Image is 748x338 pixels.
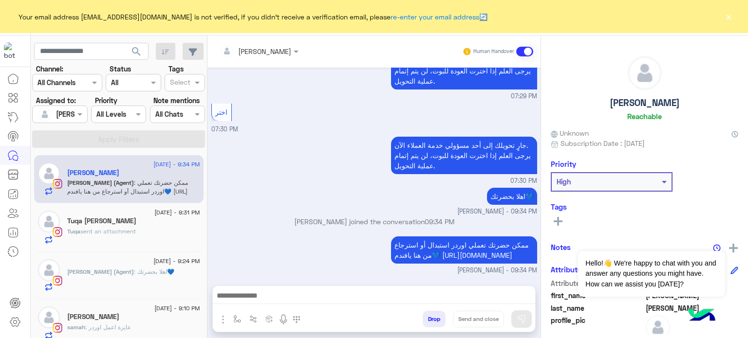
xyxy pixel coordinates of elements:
[453,311,504,327] button: Send and close
[36,95,76,106] label: Assigned to:
[391,13,479,21] a: re-enter your email address
[36,64,63,74] label: Channel:
[154,304,200,313] span: [DATE] - 9:10 PM
[391,236,537,264] p: 10/8/2025, 9:34 PM
[53,179,62,189] img: Instagram
[627,112,662,121] h6: Reachable
[67,179,134,186] span: [PERSON_NAME] (Agent)
[646,303,739,313] span: Abdelaal
[233,315,241,323] img: select flow
[262,311,278,327] button: create order
[67,179,188,204] span: ممكن حضرتك تعملي اوردر استبدال أو استرجاع من هنا يافندم💙 https://cizaro.e-stebdal.com/returns
[53,227,62,237] img: Instagram
[134,268,174,275] span: اهلا بحضرتك💙
[245,311,262,327] button: Trigger scenario
[67,217,136,225] h5: Tuqa Abd El Moneim
[154,208,200,217] span: [DATE] - 9:31 PM
[95,95,117,106] label: Priority
[211,216,537,227] p: [PERSON_NAME] joined the conversation
[551,278,644,288] span: Attribute Name
[551,290,644,301] span: first_name
[67,313,119,321] h5: samah hassan
[685,299,719,333] img: hulul-logo.png
[32,130,205,148] button: Apply Filters
[85,323,131,331] span: عايزة اعمل اوردر
[561,138,645,148] span: Subscription Date : [DATE]
[168,64,184,74] label: Tags
[473,48,514,55] small: Human Handover
[551,202,738,211] h6: Tags
[423,311,446,327] button: Drop
[249,315,257,323] img: Trigger scenario
[19,12,487,22] span: Your email address [EMAIL_ADDRESS][DOMAIN_NAME] is not verified, if you didn't receive a verifica...
[67,169,119,177] h5: Hager Abdelaal
[628,56,661,89] img: defaultAdmin.png
[551,265,585,274] h6: Attributes
[293,316,300,323] img: make a call
[67,228,80,235] span: Tuqa
[511,92,537,101] span: 07:29 PM
[38,211,60,232] img: defaultAdmin.png
[67,323,85,331] span: samah
[517,314,526,324] img: send message
[38,259,60,281] img: defaultAdmin.png
[125,43,149,64] button: search
[131,46,142,57] span: search
[510,177,537,186] span: 07:30 PM
[551,128,589,138] span: Unknown
[153,95,200,106] label: Note mentions
[487,188,537,205] p: 10/8/2025, 9:34 PM
[425,217,454,226] span: 09:34 PM
[265,315,273,323] img: create order
[215,108,227,116] span: اختر
[80,228,136,235] span: sent an attachment
[168,77,190,89] div: Select
[578,251,725,297] span: Hello!👋 We're happy to chat with you and answer any questions you might have. How can we assist y...
[551,315,644,338] span: profile_pic
[394,241,529,259] span: ممكن حضرتك تعملي اوردر استبدال أو استرجاع من هنا يافندم💙 [URL][DOMAIN_NAME]
[153,257,200,266] span: [DATE] - 9:24 PM
[53,323,62,333] img: Instagram
[153,160,200,169] span: [DATE] - 9:34 PM
[391,137,537,174] p: 10/8/2025, 7:30 PM
[38,162,60,184] img: defaultAdmin.png
[551,160,576,168] h6: Priority
[211,125,238,133] span: 07:30 PM
[38,107,52,121] img: defaultAdmin.png
[278,314,289,325] img: send voice note
[38,306,60,328] img: defaultAdmin.png
[551,303,644,313] span: last_name
[724,12,733,21] button: ×
[110,64,131,74] label: Status
[457,266,537,275] span: [PERSON_NAME] - 09:34 PM
[229,311,245,327] button: select flow
[53,276,62,285] img: Instagram
[457,207,537,216] span: [PERSON_NAME] - 09:34 PM
[610,97,680,108] h5: [PERSON_NAME]
[551,243,571,251] h6: Notes
[217,314,229,325] img: send attachment
[4,42,21,60] img: 919860931428189
[391,52,537,89] p: 10/8/2025, 7:29 PM
[729,244,738,252] img: add
[67,268,134,275] span: [PERSON_NAME] (Agent)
